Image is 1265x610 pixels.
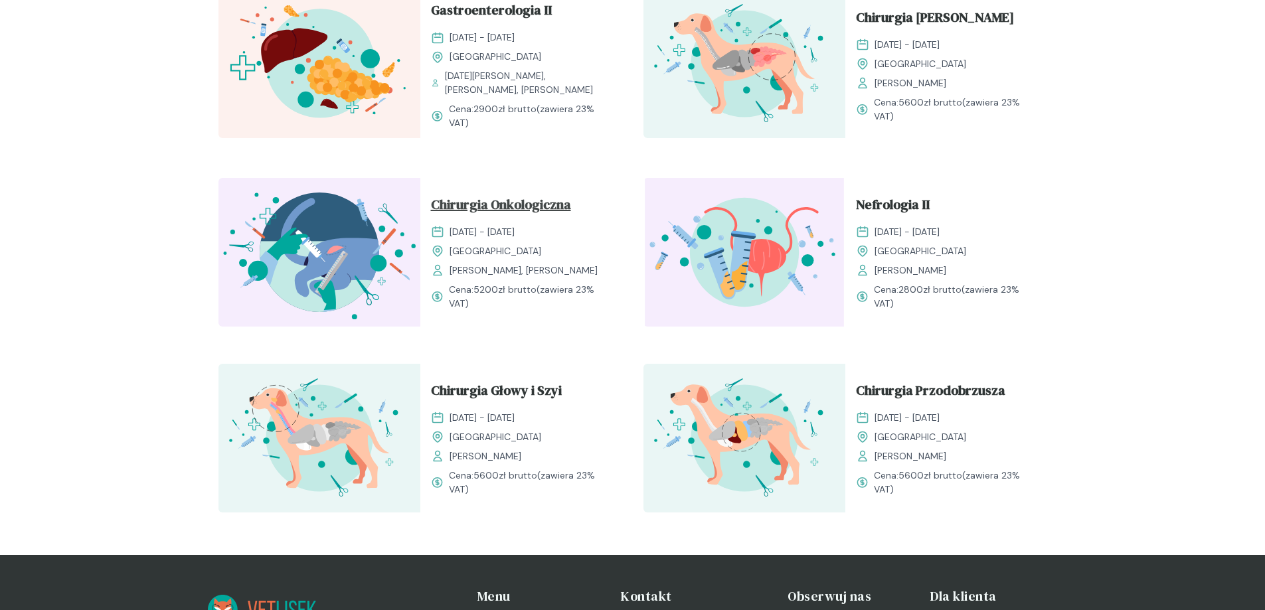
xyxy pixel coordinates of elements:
span: [DATE] - [DATE] [450,31,515,44]
span: [PERSON_NAME] [875,76,946,90]
span: Cena: (zawiera 23% VAT) [874,469,1037,496]
span: 5600 zł brutto [898,96,962,108]
span: Cena: (zawiera 23% VAT) [449,283,612,311]
span: Chirurgia Onkologiczna [431,194,571,220]
span: [DATE] - [DATE] [875,38,940,52]
span: Chirurgia Przodobrzusza [856,380,1005,406]
img: ZpgBUh5LeNNTxPrX_Uro_T.svg [643,178,845,327]
img: ZpbG-B5LeNNTxNnI_ChiruJB_T.svg [643,364,845,512]
img: ZpbL5h5LeNNTxNpI_ChiruOnko_T.svg [218,178,420,327]
span: 5600 zł brutto [473,469,537,481]
span: [GEOGRAPHIC_DATA] [875,430,966,444]
h4: Menu [477,587,604,605]
span: [DATE] - [DATE] [875,225,940,239]
span: [GEOGRAPHIC_DATA] [450,244,541,258]
span: [GEOGRAPHIC_DATA] [450,430,541,444]
span: [PERSON_NAME], [PERSON_NAME] [450,264,598,277]
span: 5600 zł brutto [898,469,962,481]
h4: Kontakt [620,587,772,605]
a: Chirurgia Głowy i Szyi [431,380,612,406]
span: Chirurgia Głowy i Szyi [431,380,562,406]
span: Nefrologia II [856,194,930,220]
span: [GEOGRAPHIC_DATA] [875,57,966,71]
span: Cena: (zawiera 23% VAT) [874,96,1037,123]
span: [DATE] - [DATE] [450,411,515,425]
a: Chirurgia Przodobrzusza [856,380,1037,406]
span: Chirurgia [PERSON_NAME] [856,7,1014,33]
span: [GEOGRAPHIC_DATA] [875,244,966,258]
h4: Dla klienta [930,587,1057,605]
span: 2800 zł brutto [898,283,962,295]
span: 2900 zł brutto [473,103,537,115]
h4: Obserwuj nas [788,587,914,605]
a: Chirurgia Onkologiczna [431,194,612,220]
span: [PERSON_NAME] [875,449,946,463]
span: Cena: (zawiera 23% VAT) [449,102,612,130]
img: ZqFXfB5LeNNTxeHy_ChiruGS_T.svg [218,364,420,512]
span: [PERSON_NAME] [875,264,946,277]
span: Cena: (zawiera 23% VAT) [449,469,612,496]
span: [PERSON_NAME] [450,449,521,463]
a: Nefrologia II [856,194,1037,220]
span: 5200 zł brutto [473,283,537,295]
span: [DATE] - [DATE] [875,411,940,425]
span: [DATE][PERSON_NAME], [PERSON_NAME], [PERSON_NAME] [445,69,612,97]
span: [DATE] - [DATE] [450,225,515,239]
a: Chirurgia [PERSON_NAME] [856,7,1037,33]
span: Cena: (zawiera 23% VAT) [874,283,1037,311]
span: [GEOGRAPHIC_DATA] [450,50,541,64]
